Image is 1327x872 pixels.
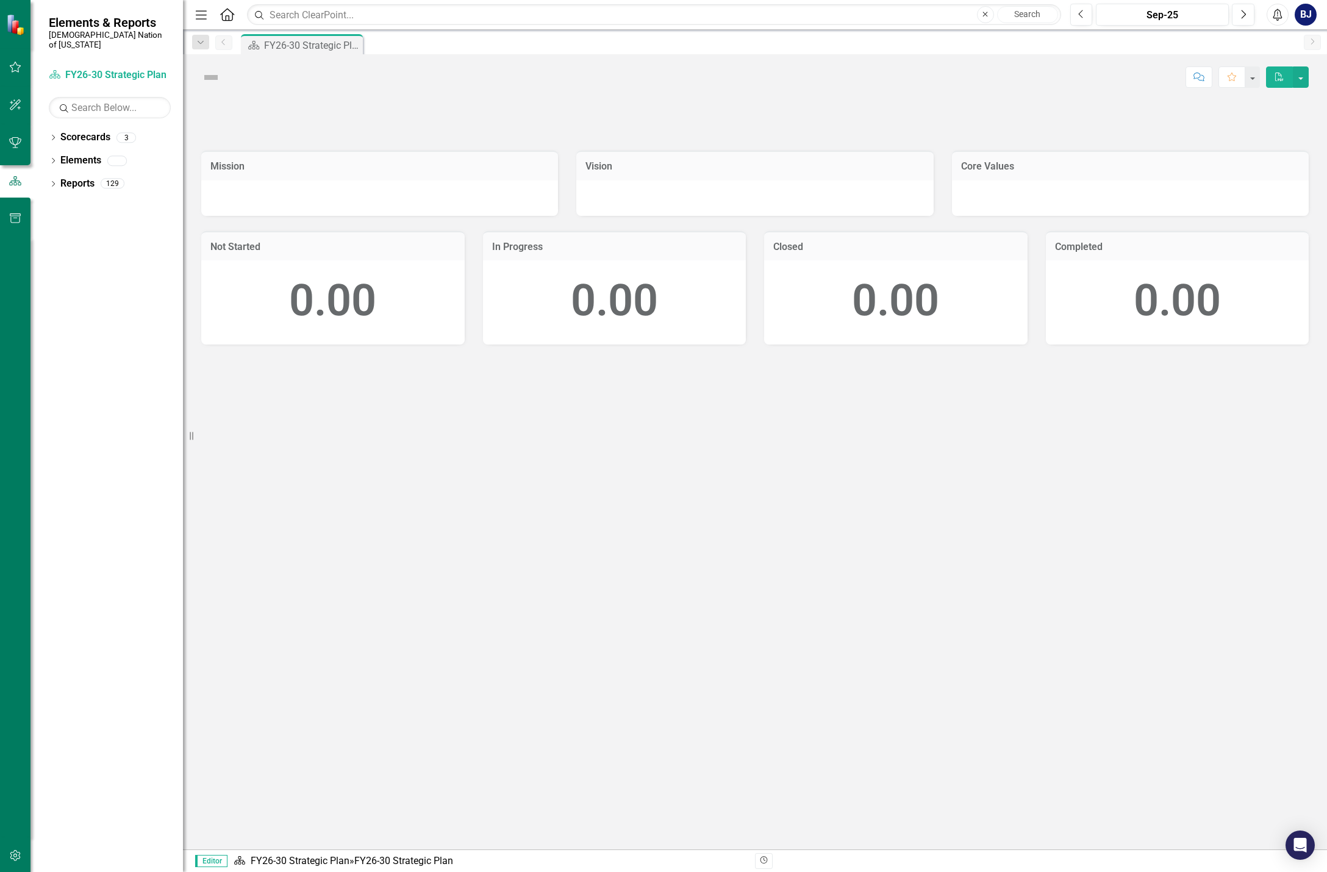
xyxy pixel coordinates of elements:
div: Open Intercom Messenger [1286,831,1315,860]
button: Search [997,6,1058,23]
a: Reports [60,177,95,191]
input: Search ClearPoint... [247,4,1061,26]
div: FY26-30 Strategic Plan [354,855,453,867]
h3: Mission [210,161,549,172]
h3: Closed [773,241,1018,252]
a: FY26-30 Strategic Plan [49,68,171,82]
h3: Completed [1055,241,1300,252]
h3: Core Values [961,161,1300,172]
button: BJ [1295,4,1317,26]
h3: In Progress [492,241,737,252]
a: Elements [60,154,101,168]
span: Elements & Reports [49,15,171,30]
div: FY26-30 Strategic Plan [264,38,360,53]
span: Search [1014,9,1040,19]
div: » [234,854,746,868]
span: Editor [195,855,227,867]
img: ClearPoint Strategy [5,13,28,36]
div: 0.00 [495,270,734,332]
div: 0.00 [213,270,452,332]
h3: Vision [585,161,924,172]
a: FY26-30 Strategic Plan [251,855,349,867]
div: 0.00 [776,270,1015,332]
div: 3 [116,132,136,143]
img: Not Defined [201,68,221,87]
small: [DEMOGRAPHIC_DATA] Nation of [US_STATE] [49,30,171,50]
h3: Not Started [210,241,456,252]
a: Scorecards [60,130,110,145]
button: Sep-25 [1096,4,1229,26]
div: Sep-25 [1100,8,1225,23]
input: Search Below... [49,97,171,118]
div: 129 [101,179,124,189]
div: 0.00 [1058,270,1297,332]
